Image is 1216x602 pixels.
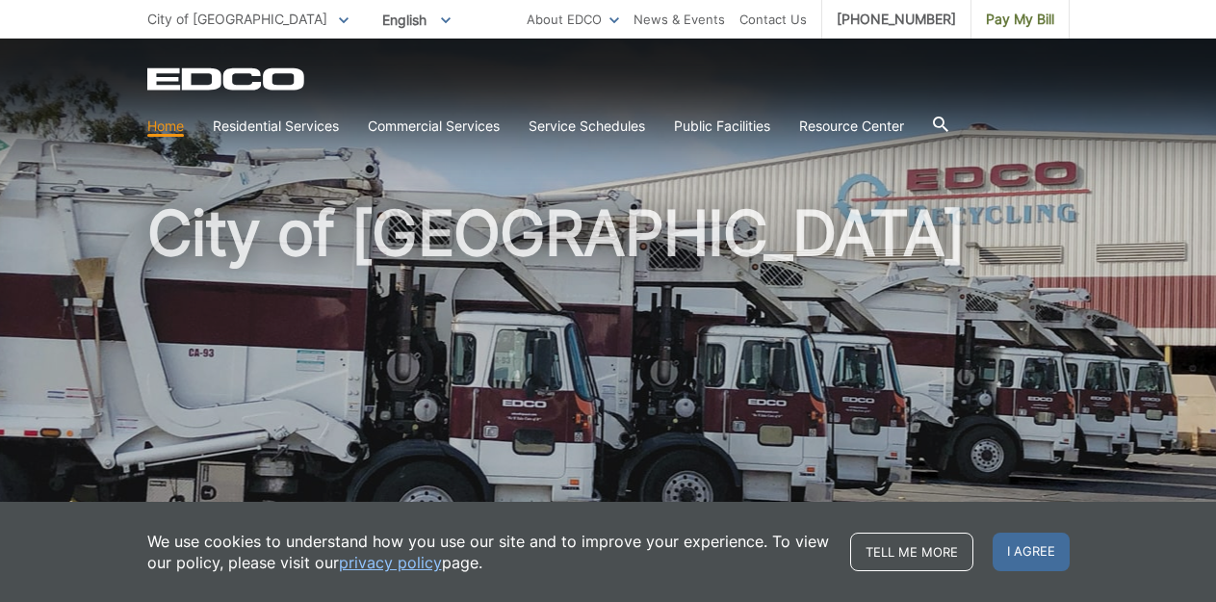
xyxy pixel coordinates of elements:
[986,9,1054,30] span: Pay My Bill
[674,116,770,137] a: Public Facilities
[368,116,500,137] a: Commercial Services
[527,9,619,30] a: About EDCO
[147,531,831,573] p: We use cookies to understand how you use our site and to improve your experience. To view our pol...
[799,116,904,137] a: Resource Center
[634,9,725,30] a: News & Events
[739,9,807,30] a: Contact Us
[213,116,339,137] a: Residential Services
[850,533,973,571] a: Tell me more
[147,116,184,137] a: Home
[993,533,1070,571] span: I agree
[147,67,307,91] a: EDCD logo. Return to the homepage.
[368,4,465,36] span: English
[529,116,645,137] a: Service Schedules
[147,11,327,27] span: City of [GEOGRAPHIC_DATA]
[339,552,442,573] a: privacy policy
